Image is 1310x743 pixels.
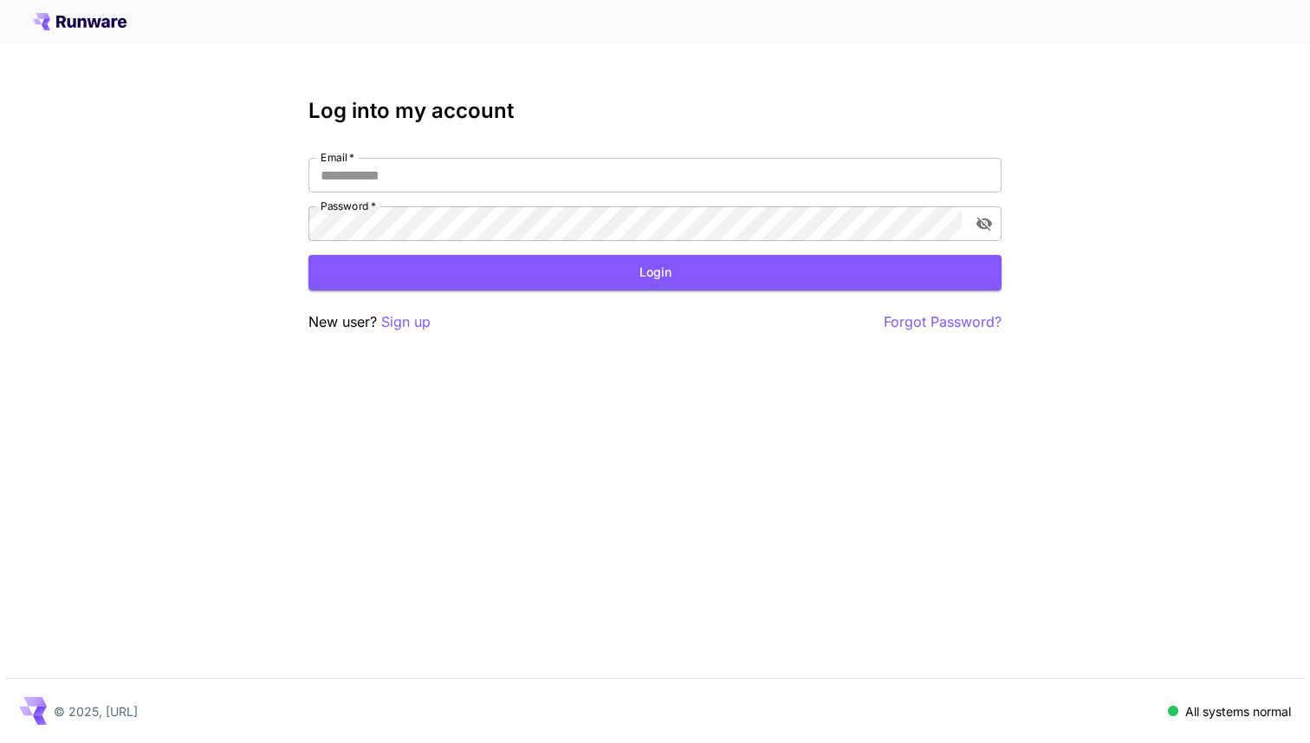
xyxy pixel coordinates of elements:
[884,311,1002,333] button: Forgot Password?
[321,150,354,165] label: Email
[381,311,431,333] button: Sign up
[308,311,431,333] p: New user?
[1185,702,1291,720] p: All systems normal
[54,702,138,720] p: © 2025, [URL]
[308,99,1002,123] h3: Log into my account
[969,208,1000,239] button: toggle password visibility
[308,255,1002,290] button: Login
[321,199,376,213] label: Password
